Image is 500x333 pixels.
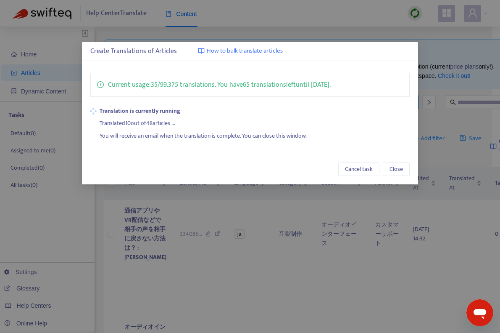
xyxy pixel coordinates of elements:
[108,80,331,90] p: Current usage: 35 / 99.375 translations . You have 65 translations left until [DATE] .
[466,299,493,326] iframe: メッセージングウィンドウを開くボタン
[338,163,379,176] button: Cancel task
[345,165,373,174] span: Cancel task
[90,46,410,56] div: Create Translations of Articles
[383,163,410,176] button: Close
[198,46,283,56] a: How to bulk translate articles
[97,80,104,88] span: info-circle
[100,128,410,141] div: You will receive an email when the translation is complete. You can close this window.
[389,165,403,174] span: Close
[100,116,410,128] div: Translated 10 out of 48 articles ...
[100,107,410,116] strong: Translation is currently running
[198,48,205,54] img: image-link
[207,46,283,56] span: How to bulk translate articles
